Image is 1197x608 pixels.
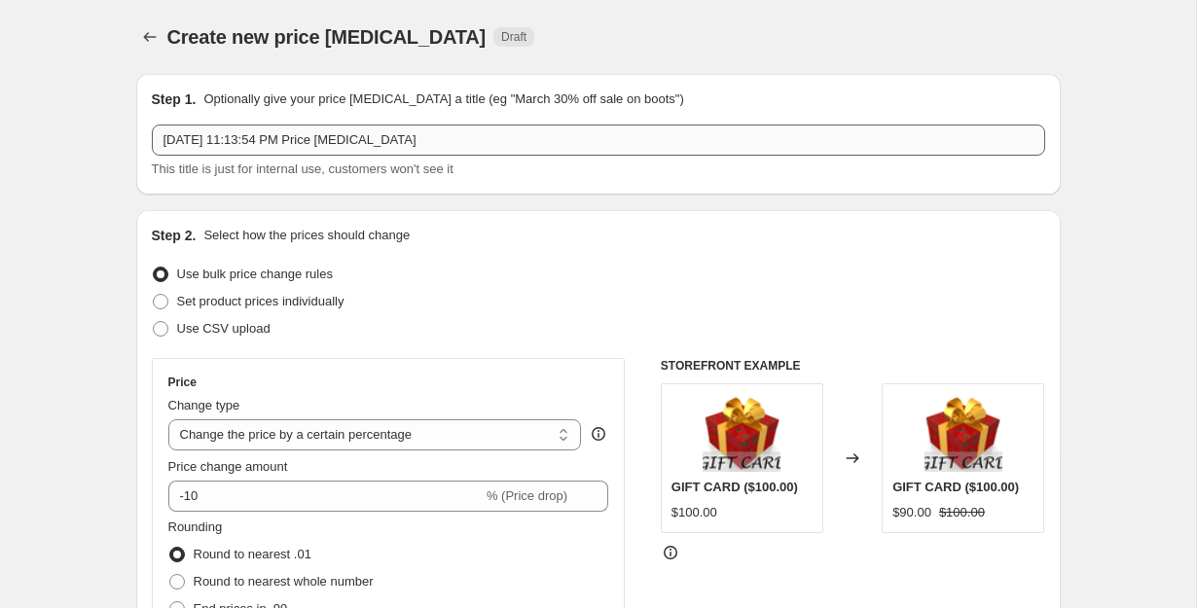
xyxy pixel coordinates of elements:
[177,321,271,336] span: Use CSV upload
[177,294,345,308] span: Set product prices individually
[167,26,487,48] span: Create new price [MEDICAL_DATA]
[194,574,374,589] span: Round to nearest whole number
[152,89,197,109] h2: Step 1.
[168,481,483,512] input: -15
[152,125,1045,156] input: 30% off holiday sale
[168,375,197,390] h3: Price
[177,267,333,281] span: Use bulk price change rules
[152,226,197,245] h2: Step 2.
[487,488,567,503] span: % (Price drop)
[194,547,311,561] span: Round to nearest .01
[925,394,1002,472] img: GIFTCARD_80x.png
[136,23,163,51] button: Price change jobs
[939,503,985,522] strike: $100.00
[671,480,798,494] span: GIFT CARD ($100.00)
[892,480,1019,494] span: GIFT CARD ($100.00)
[703,394,780,472] img: GIFTCARD_80x.png
[661,358,1045,374] h6: STOREFRONT EXAMPLE
[589,424,608,444] div: help
[892,503,931,522] div: $90.00
[168,398,240,412] span: Change type
[152,161,453,176] span: This title is just for internal use, customers won't see it
[168,519,223,534] span: Rounding
[203,89,683,109] p: Optionally give your price [MEDICAL_DATA] a title (eg "March 30% off sale on boots")
[671,503,717,522] div: $100.00
[168,459,288,474] span: Price change amount
[501,29,526,45] span: Draft
[203,226,410,245] p: Select how the prices should change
